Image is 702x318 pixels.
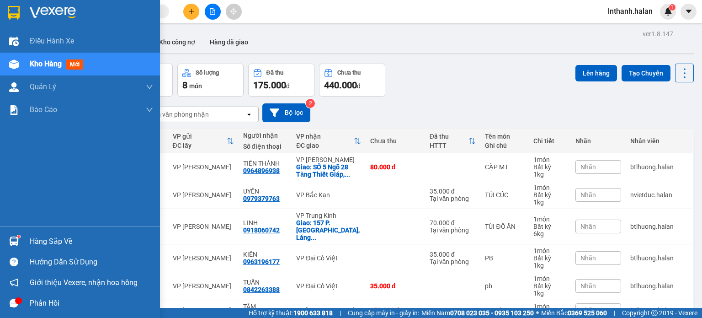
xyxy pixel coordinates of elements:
[253,80,286,91] span: 175.000
[485,254,524,262] div: PB
[681,4,697,20] button: caret-down
[485,133,524,140] div: Tên món
[533,282,566,290] div: Bất kỳ
[651,310,658,316] span: copyright
[243,251,287,258] div: KIÊN
[533,247,566,254] div: 1 món
[146,110,209,119] div: Chọn văn phòng nhận
[243,258,280,265] div: 0963196177
[664,7,672,16] img: icon-new-feature
[30,277,138,288] span: Giới thiệu Vexere, nhận hoa hồng
[9,82,19,92] img: warehouse-icon
[146,106,153,113] span: down
[173,191,234,199] div: VP [PERSON_NAME]
[173,133,227,140] div: VP gửi
[533,223,566,230] div: Bất kỳ
[580,254,596,262] span: Nhãn
[243,219,287,226] div: LINH
[248,64,314,97] button: Đã thu175.000đ
[152,31,202,53] button: Kho công nợ
[9,59,19,69] img: warehouse-icon
[669,4,675,11] sup: 1
[630,223,688,230] div: btlhuong.halan
[430,133,469,140] div: Đã thu
[580,163,596,171] span: Nhãn
[230,8,237,15] span: aim
[630,137,688,145] div: Nhân viên
[485,307,524,314] div: xe máy ga
[173,307,234,314] div: VP [PERSON_NAME]
[30,81,56,92] span: Quản Lý
[630,282,688,290] div: btlhuong.halan
[370,163,420,171] div: 80.000 đ
[485,282,524,290] div: pb
[430,226,476,234] div: Tại văn phòng
[293,309,333,317] strong: 1900 633 818
[430,219,476,226] div: 70.000 đ
[485,191,524,199] div: TÚI CÚC
[533,171,566,178] div: 1 kg
[580,223,596,230] span: Nhãn
[533,156,566,163] div: 1 món
[536,311,539,315] span: ⚪️
[243,226,280,234] div: 0918060742
[430,188,476,195] div: 35.000 đ
[485,142,524,149] div: Ghi chú
[370,307,420,314] div: 250.000 đ
[243,132,287,139] div: Người nhận
[173,282,234,290] div: VP [PERSON_NAME]
[421,308,534,318] span: Miền Nam
[533,303,566,310] div: 1 món
[30,235,153,248] div: Hàng sắp về
[568,309,607,317] strong: 0369 525 060
[168,129,239,153] th: Toggle SortBy
[575,65,617,81] button: Lên hàng
[450,309,534,317] strong: 0708 023 035 - 0935 103 250
[66,59,83,70] span: mới
[243,279,287,286] div: TUẤN
[292,129,366,153] th: Toggle SortBy
[533,254,566,262] div: Bất kỳ
[296,142,354,149] div: ĐC giao
[188,8,195,15] span: plus
[10,278,18,287] span: notification
[30,296,153,310] div: Phản hồi
[249,308,333,318] span: Hỗ trợ kỹ thuật:
[340,308,341,318] span: |
[630,191,688,199] div: nvietduc.halan
[357,82,361,90] span: đ
[533,230,566,237] div: 6 kg
[575,137,621,145] div: Nhãn
[8,6,20,20] img: logo-vxr
[337,70,361,76] div: Chưa thu
[182,80,187,91] span: 8
[296,212,361,219] div: VP Trung Kính
[296,282,361,290] div: VP Đại Cồ Việt
[485,163,524,171] div: CẶP MT
[345,171,350,178] span: ...
[533,275,566,282] div: 1 món
[348,308,419,318] span: Cung cấp máy in - giấy in:
[685,7,693,16] span: caret-down
[533,216,566,223] div: 1 món
[226,4,242,20] button: aim
[10,258,18,266] span: question-circle
[262,103,310,122] button: Bộ lọc
[205,4,221,20] button: file-add
[296,219,361,241] div: Giao: 157 P. Pháo Đài Láng, Láng Thượng, Đống Đa, Hà Nội, Vietnam
[533,290,566,297] div: 1 kg
[296,254,361,262] div: VP Đại Cồ Việt
[306,99,315,108] sup: 2
[614,308,615,318] span: |
[243,167,280,174] div: 0964896938
[266,70,283,76] div: Đã thu
[30,104,57,115] span: Báo cáo
[245,111,253,118] svg: open
[296,133,354,140] div: VP nhận
[533,163,566,171] div: Bất kỳ
[541,308,607,318] span: Miền Bắc
[324,80,357,91] span: 440.000
[30,255,153,269] div: Hướng dẫn sử dụng
[370,137,420,145] div: Chưa thu
[177,64,244,97] button: Số lượng8món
